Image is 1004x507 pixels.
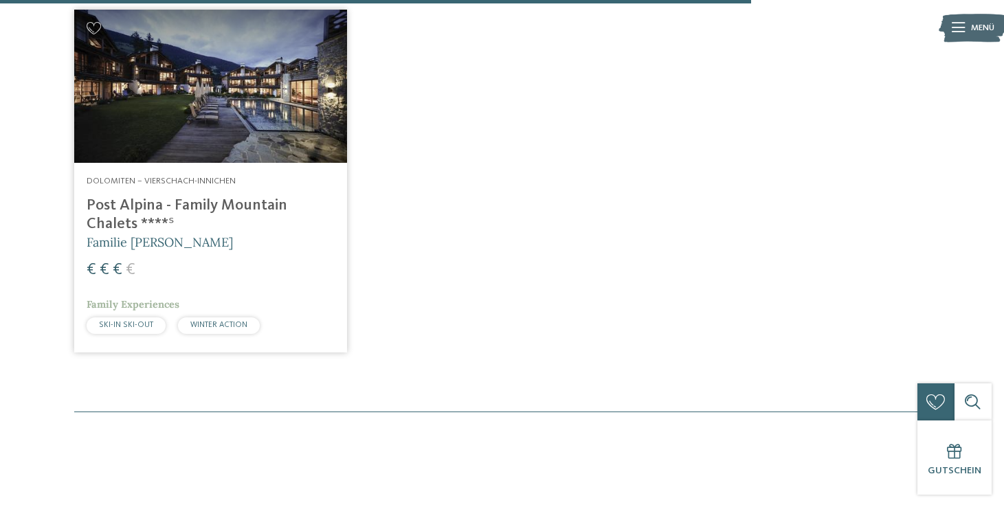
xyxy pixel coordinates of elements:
[99,321,153,329] span: SKI-IN SKI-OUT
[87,298,179,311] span: Family Experiences
[74,10,347,163] img: Post Alpina - Family Mountain Chalets ****ˢ
[87,262,96,278] span: €
[113,262,122,278] span: €
[190,321,247,329] span: WINTER ACTION
[928,466,981,475] span: Gutschein
[74,10,347,352] a: Familienhotels gesucht? Hier findet ihr die besten! Dolomiten – Vierschach-Innichen Post Alpina -...
[100,262,109,278] span: €
[126,262,135,278] span: €
[87,196,335,234] h4: Post Alpina - Family Mountain Chalets ****ˢ
[917,420,992,495] a: Gutschein
[87,177,236,185] span: Dolomiten – Vierschach-Innichen
[87,234,233,250] span: Familie [PERSON_NAME]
